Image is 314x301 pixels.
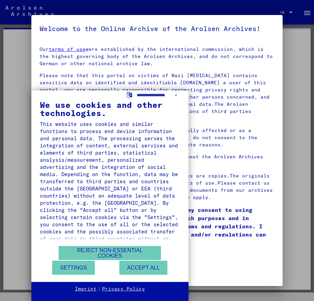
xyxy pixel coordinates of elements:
[59,246,161,260] button: Reject non-essential cookies
[40,101,180,117] div: We use cookies and other technologies.
[40,120,180,249] div: This website uses cookies and similar functions to process end device information and personal da...
[102,286,145,292] a: Privacy Policy
[52,261,95,275] button: Settings
[75,286,96,292] a: Imprint
[119,261,167,275] button: Accept all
